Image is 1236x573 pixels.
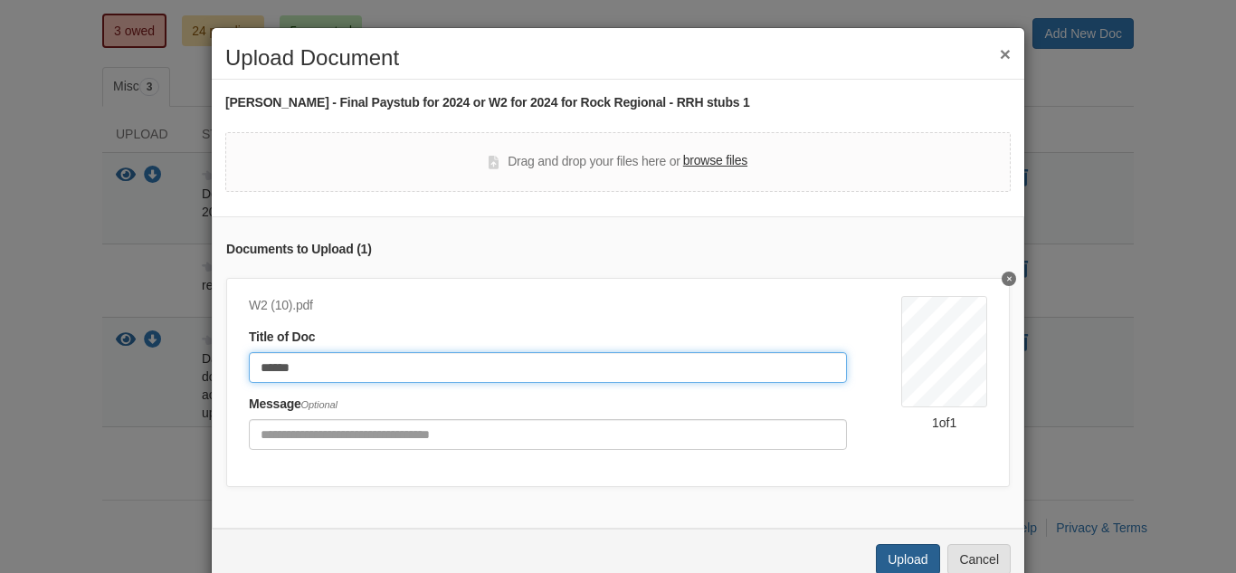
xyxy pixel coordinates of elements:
label: browse files [683,151,747,171]
button: × [1000,44,1011,63]
div: [PERSON_NAME] - Final Paystub for 2024 or W2 for 2024 for Rock Regional - RRH stubs 1 [225,93,1011,113]
div: 1 of 1 [901,414,987,432]
label: Message [249,395,338,415]
h2: Upload Document [225,46,1011,70]
span: Optional [301,399,338,410]
input: Include any comments on this document [249,419,847,450]
div: Drag and drop your files here or [489,151,747,173]
label: Title of Doc [249,328,315,348]
input: Document Title [249,352,847,383]
div: W2 (10).pdf [249,296,847,316]
button: Delete RRH W2 [1002,272,1016,286]
div: Documents to Upload ( 1 ) [226,240,1010,260]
